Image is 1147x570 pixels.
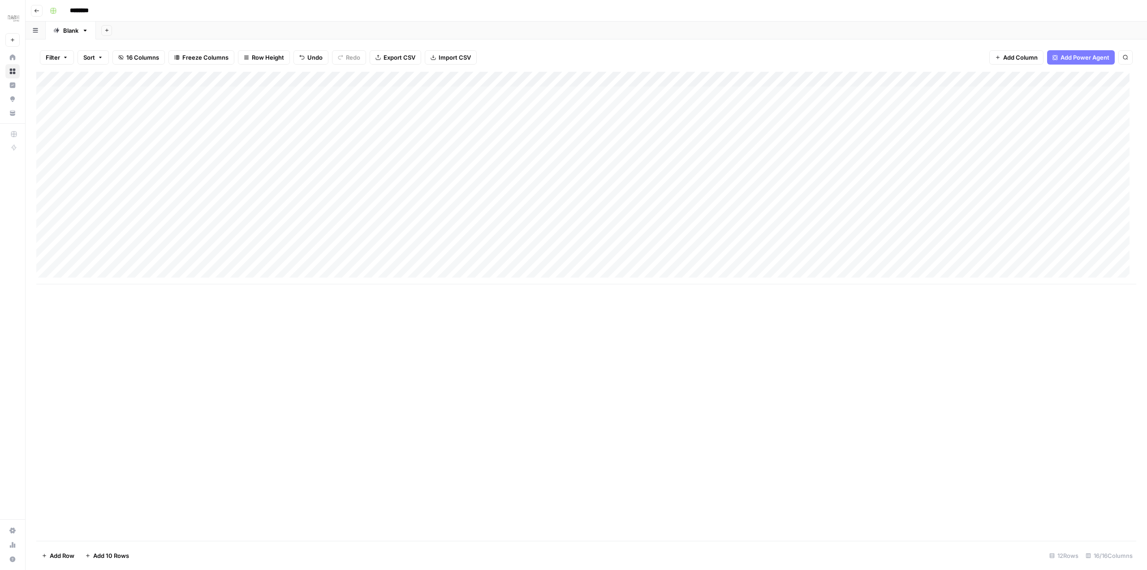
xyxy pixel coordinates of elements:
img: Dash Logo [5,10,22,26]
span: Row Height [252,53,284,62]
span: 16 Columns [126,53,159,62]
span: Add Power Agent [1061,53,1109,62]
button: Freeze Columns [168,50,234,65]
button: Export CSV [370,50,421,65]
a: Insights [5,78,20,92]
button: 16 Columns [112,50,165,65]
button: Sort [78,50,109,65]
a: Your Data [5,106,20,120]
button: Row Height [238,50,290,65]
span: Filter [46,53,60,62]
div: 16/16 Columns [1082,548,1136,563]
button: Help + Support [5,552,20,566]
div: 12 Rows [1046,548,1082,563]
button: Add Row [36,548,80,563]
button: Import CSV [425,50,477,65]
a: Settings [5,523,20,538]
button: Redo [332,50,366,65]
a: Blank [46,22,96,39]
span: Add 10 Rows [93,551,129,560]
button: Add Column [989,50,1044,65]
a: Browse [5,64,20,78]
span: Redo [346,53,360,62]
span: Export CSV [384,53,415,62]
button: Add 10 Rows [80,548,134,563]
a: Home [5,50,20,65]
span: Import CSV [439,53,471,62]
span: Undo [307,53,323,62]
span: Add Column [1003,53,1038,62]
div: Blank [63,26,78,35]
span: Sort [83,53,95,62]
a: Opportunities [5,92,20,106]
span: Add Row [50,551,74,560]
button: Filter [40,50,74,65]
button: Add Power Agent [1047,50,1115,65]
button: Undo [293,50,328,65]
button: Workspace: Dash [5,7,20,30]
a: Usage [5,538,20,552]
span: Freeze Columns [182,53,229,62]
